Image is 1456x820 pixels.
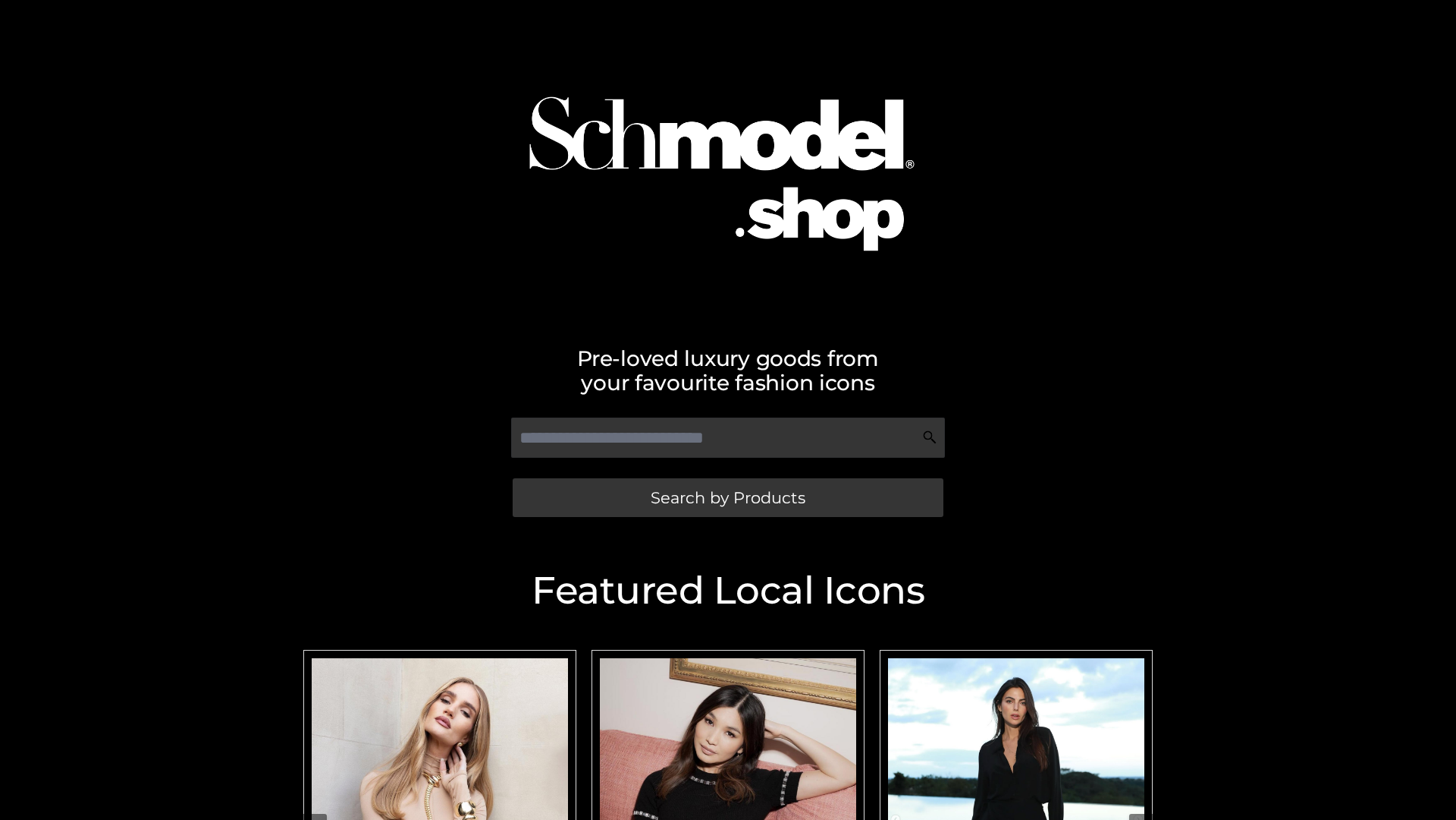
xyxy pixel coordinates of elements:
a: Search by Products [513,478,943,517]
img: Search Icon [922,430,937,445]
h2: Featured Local Icons​ [296,572,1160,610]
span: Search by Products [651,490,805,506]
h2: Pre-loved luxury goods from your favourite fashion icons [296,346,1160,395]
